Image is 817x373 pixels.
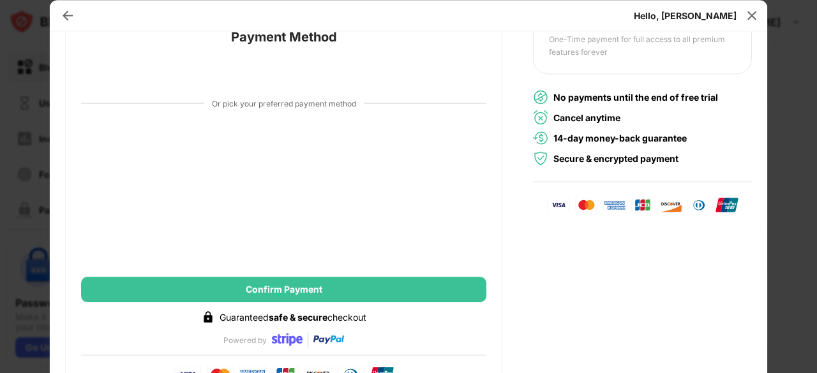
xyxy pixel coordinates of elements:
img: stripe-transparent.svg [272,325,303,355]
img: discover-card.svg [659,197,682,212]
iframe: Secure payment input frame [79,120,489,265]
img: union-pay-card.svg [716,197,738,212]
div: No payments until the end of free trial [553,90,718,104]
div: Confirm Payment [246,285,322,295]
img: money-back.svg [533,130,548,145]
img: american-express-card.svg [603,197,626,212]
div: Or pick your preferred payment method [212,97,356,110]
div: One-Time payment for full access to all premium features forever [549,33,736,58]
iframe: PayPal [81,57,486,82]
div: Powered by [223,335,267,344]
div: 14-day money-back guarantee [553,131,687,145]
div: Secure & encrypted payment [553,151,678,165]
img: diner-clabs-card.svg [687,197,710,212]
img: cancel-anytime-green.svg [533,110,548,125]
div: Payment Method [81,29,486,44]
img: secured-payment-green.svg [533,150,548,166]
div: Cancel anytime [553,110,620,124]
div: Guaranteed checkout [220,311,366,325]
img: visa-card.svg [547,197,570,212]
img: master-card.svg [575,197,598,212]
img: lock-black.svg [202,311,214,324]
img: paypal-transparent.svg [313,325,344,355]
img: no-payment.svg [533,89,548,105]
div: Hello, [PERSON_NAME] [634,10,737,20]
img: jcb-card.svg [631,197,654,212]
strong: safe & secure [269,312,327,323]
